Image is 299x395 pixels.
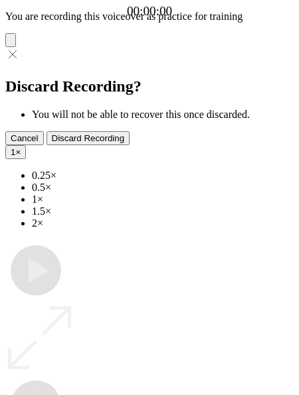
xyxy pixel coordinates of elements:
button: Discard Recording [47,131,130,145]
span: 1 [11,147,15,157]
p: You are recording this voiceover as practice for training [5,11,294,23]
button: 1× [5,145,26,159]
li: 0.25× [32,170,294,182]
li: 0.5× [32,182,294,194]
button: Cancel [5,131,44,145]
li: 1× [32,194,294,205]
a: 00:00:00 [127,4,172,19]
h2: Discard Recording? [5,78,294,95]
li: 1.5× [32,205,294,217]
li: You will not be able to recover this once discarded. [32,109,294,121]
li: 2× [32,217,294,229]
